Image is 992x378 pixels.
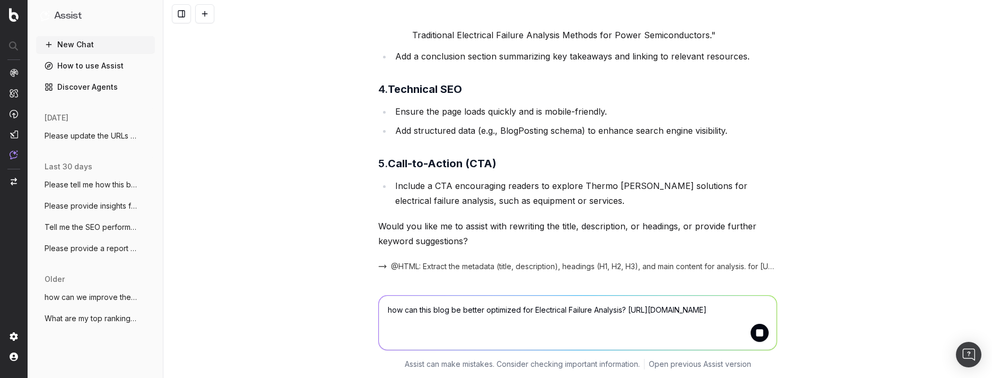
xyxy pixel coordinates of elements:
[378,219,777,248] p: Would you like me to assist with rewriting the title, description, or headings, or provide furthe...
[388,157,497,170] strong: Call-to-Action (CTA)
[45,201,138,211] span: Please provide insights for how the page
[36,36,155,53] button: New Chat
[36,57,155,74] a: How to use Assist
[392,178,777,208] li: Include a CTA encouraging readers to explore Thermo [PERSON_NAME] solutions for electrical failur...
[956,342,981,367] div: Open Intercom Messenger
[40,11,50,21] img: Assist
[36,79,155,96] a: Discover Agents
[36,240,155,257] button: Please provide a report for the 60 day p
[36,289,155,306] button: how can we improve the SEO of this page?
[405,359,640,370] p: Assist can make mistakes. Consider checking important information.
[45,243,138,254] span: Please provide a report for the 60 day p
[45,222,138,233] span: Tell me the SEO performance of [URL]
[409,13,777,42] li: Change H2: "The limits of traditional electrical failure analysis methods" to "Challenges in Trad...
[36,219,155,236] button: Tell me the SEO performance of [URL]
[10,68,18,77] img: Analytics
[45,161,92,172] span: last 30 days
[45,179,138,190] span: Please tell me how this blog can be more
[45,274,65,285] span: older
[392,49,777,64] li: Add a conclusion section summarizing key takeaways and linking to relevant resources.
[45,313,138,324] span: What are my top ranking pages? [URL]
[391,261,777,272] span: @HTML: Extract the metadata (title, description), headings (H1, H2, H3), and main content for ana...
[36,197,155,214] button: Please provide insights for how the page
[45,131,138,141] span: Please update the URLs below so we can a
[11,178,17,185] img: Switch project
[392,104,777,119] li: Ensure the page loads quickly and is mobile-friendly.
[10,353,18,361] img: My account
[10,109,18,118] img: Activation
[9,8,19,22] img: Botify logo
[378,155,777,172] h3: 5.
[378,81,777,98] h3: 4.
[36,176,155,193] button: Please tell me how this blog can be more
[388,83,462,96] strong: Technical SEO
[10,89,18,98] img: Intelligence
[10,332,18,341] img: Setting
[40,8,151,23] button: Assist
[36,127,155,144] button: Please update the URLs below so we can a
[45,113,68,123] span: [DATE]
[392,123,777,138] li: Add structured data (e.g., BlogPosting schema) to enhance search engine visibility.
[649,359,751,370] a: Open previous Assist version
[45,292,138,303] span: how can we improve the SEO of this page?
[378,261,777,272] button: @HTML: Extract the metadata (title, description), headings (H1, H2, H3), and main content for ana...
[10,150,18,159] img: Assist
[10,130,18,139] img: Studio
[36,310,155,327] button: What are my top ranking pages? [URL]
[54,8,82,23] h1: Assist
